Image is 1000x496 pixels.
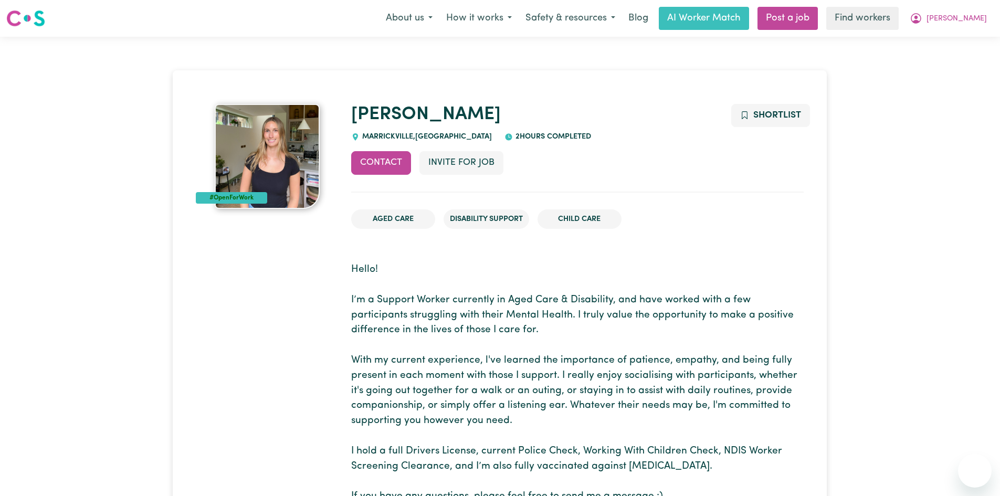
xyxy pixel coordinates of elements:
button: Invite for Job [419,151,503,174]
button: Contact [351,151,411,174]
a: AI Worker Match [659,7,749,30]
img: Bianca [215,104,320,209]
li: Aged Care [351,209,435,229]
a: Find workers [826,7,899,30]
div: #OpenForWork [196,192,267,204]
span: 2 hours completed [513,133,591,141]
button: Safety & resources [519,7,622,29]
a: Careseekers logo [6,6,45,30]
li: Child care [538,209,622,229]
a: Post a job [757,7,818,30]
a: [PERSON_NAME] [351,105,501,124]
li: Disability Support [444,209,529,229]
button: About us [379,7,439,29]
img: Careseekers logo [6,9,45,28]
iframe: Button to launch messaging window [958,454,992,488]
span: [PERSON_NAME] [927,13,987,25]
a: Bianca's profile picture'#OpenForWork [196,104,338,209]
span: MARRICKVILLE , [GEOGRAPHIC_DATA] [360,133,492,141]
span: Shortlist [753,111,801,120]
a: Blog [622,7,655,30]
button: My Account [903,7,994,29]
button: How it works [439,7,519,29]
button: Add to shortlist [731,104,810,127]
